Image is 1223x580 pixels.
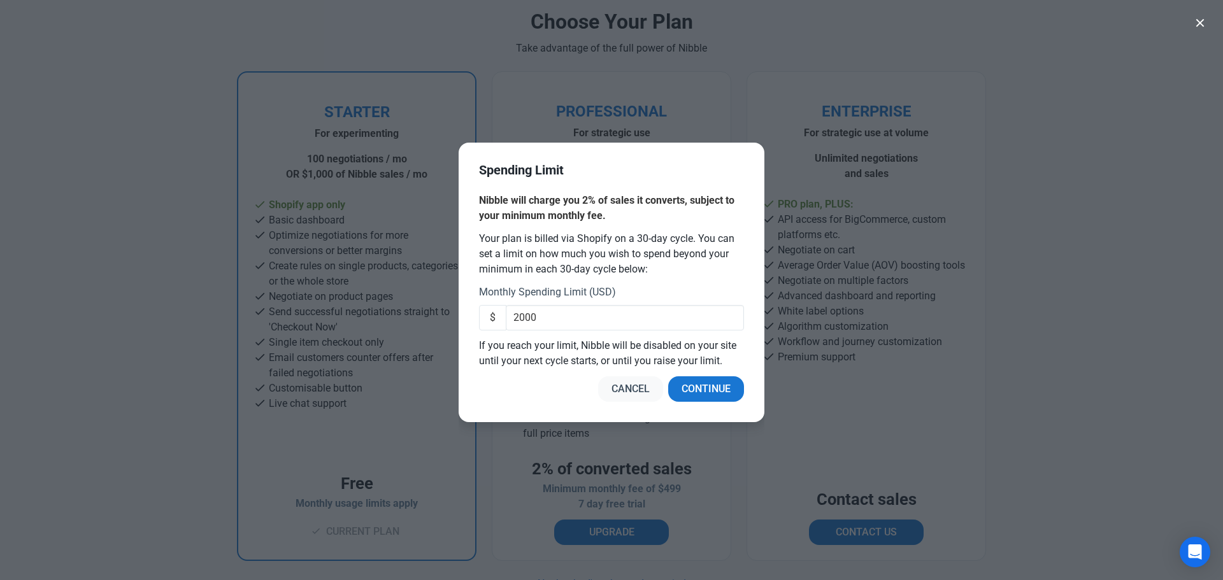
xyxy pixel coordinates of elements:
[598,376,663,402] button: Cancel
[668,376,744,402] button: Continue
[479,163,744,178] h3: Spending Limit
[479,194,734,222] strong: Nibble will charge you 2% of sales it converts, subject to your minimum monthly fee.
[682,381,731,397] span: Continue
[479,338,744,369] p: If you reach your limit, Nibble will be disabled on your site until your next cycle starts, or un...
[611,381,650,397] span: Cancel
[1180,537,1210,567] div: Open Intercom Messenger
[479,285,744,300] label: Monthly Spending Limit (USD)
[506,305,744,330] input: 0
[479,231,744,277] p: Your plan is billed via Shopify on a 30-day cycle. You can set a limit on how much you wish to sp...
